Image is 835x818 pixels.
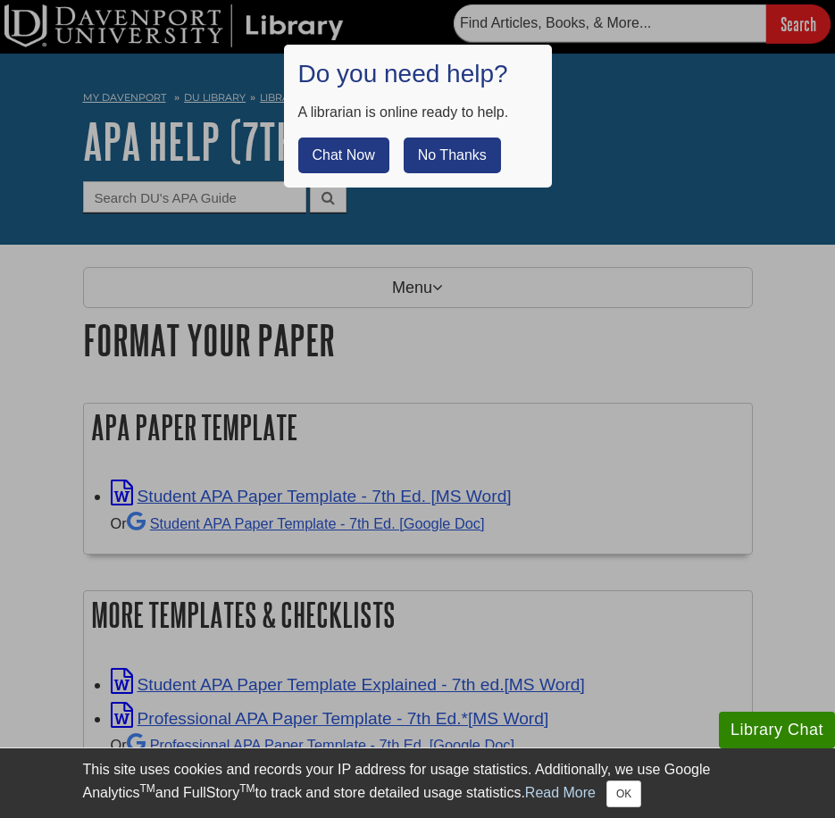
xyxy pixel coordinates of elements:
a: Read More [525,785,596,800]
div: A librarian is online ready to help. [298,102,538,123]
button: Chat Now [298,138,389,173]
button: Close [606,780,641,807]
h1: Do you need help? [298,59,538,89]
sup: TM [239,782,255,795]
div: This site uses cookies and records your IP address for usage statistics. Additionally, we use Goo... [83,759,753,807]
button: No Thanks [404,138,501,173]
sup: TM [140,782,155,795]
button: Library Chat [719,712,835,748]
